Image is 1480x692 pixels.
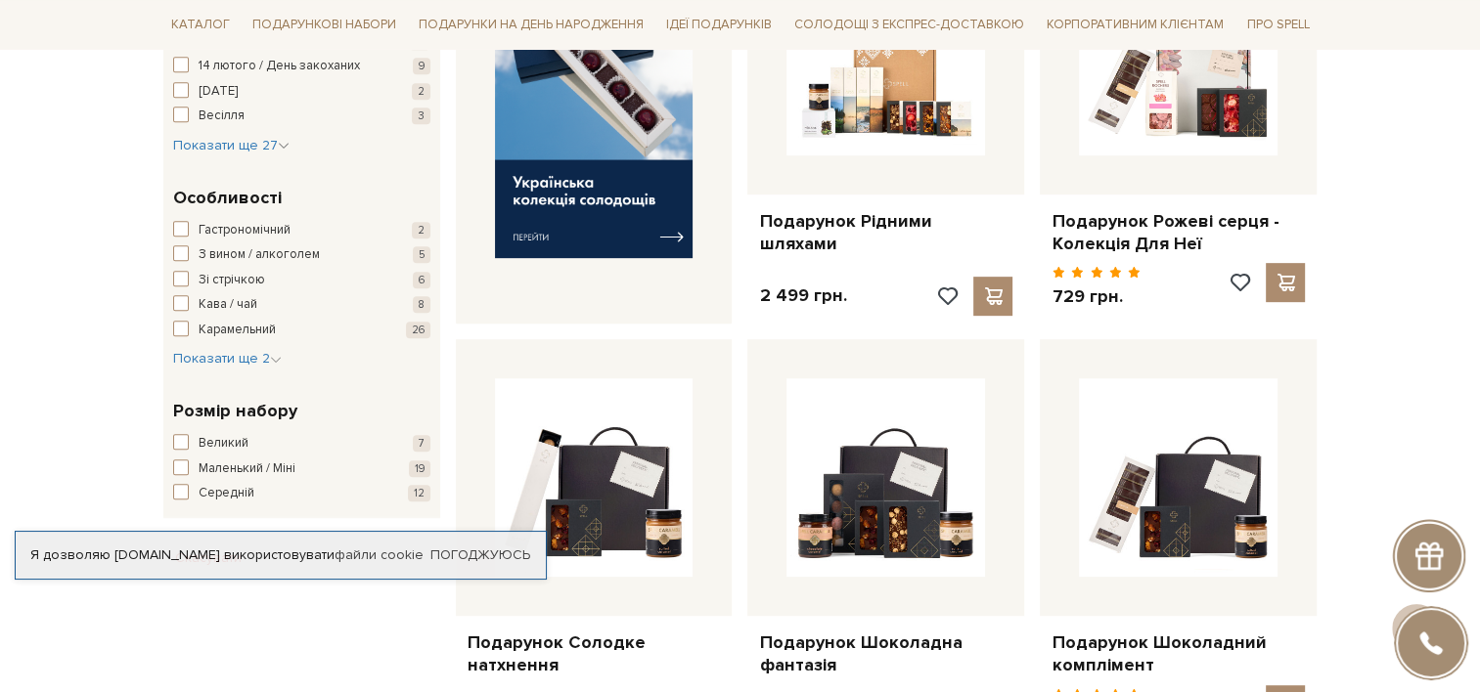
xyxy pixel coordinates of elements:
[173,136,290,155] button: Показати ще 27
[1052,631,1305,677] a: Подарунок Шоколадний комплімент
[413,246,430,263] span: 5
[173,82,430,102] button: [DATE] 2
[199,221,291,240] span: Гастрономічний
[173,137,290,153] span: Показати ще 27
[1039,8,1232,41] a: Корпоративним клієнтам
[786,8,1032,41] a: Солодощі з експрес-доставкою
[163,10,238,40] span: Каталог
[173,398,297,424] span: Розмір набору
[335,546,424,563] a: файли cookie
[413,58,430,74] span: 9
[199,271,265,290] span: Зі стрічкою
[468,631,721,677] a: Подарунок Солодке натхнення
[173,57,430,76] button: 14 лютого / День закоханих 9
[1052,285,1141,308] p: 729 грн.
[173,484,430,503] button: Середній 12
[1238,10,1317,40] span: Про Spell
[199,321,276,340] span: Карамельний
[173,271,430,290] button: Зі стрічкою 6
[199,434,248,454] span: Великий
[412,83,430,100] span: 2
[199,82,238,102] span: [DATE]
[199,245,320,265] span: З вином / алкоголем
[409,33,430,50] span: 15
[413,435,430,452] span: 7
[412,222,430,238] span: 2
[412,108,430,124] span: 3
[408,485,430,501] span: 12
[173,221,430,240] button: Гастрономічний 2
[199,57,360,76] span: 14 лютого / День закоханих
[173,459,430,479] button: Маленький / Міні 19
[173,349,282,368] button: Показати ще 2
[658,10,780,40] span: Ідеї подарунків
[199,484,254,503] span: Середній
[411,10,651,40] span: Подарунки на День народження
[245,10,404,40] span: Подарункові набори
[413,272,430,288] span: 6
[173,107,430,126] button: Весілля 3
[199,459,295,479] span: Маленький / Міні
[16,546,546,564] div: Я дозволяю [DOMAIN_NAME] використовувати
[406,322,430,338] span: 26
[759,210,1012,256] a: Подарунок Рідними шляхами
[173,185,282,211] span: Особливості
[759,284,846,307] p: 2 499 грн.
[1052,210,1305,256] a: Подарунок Рожеві серця - Колекція Для Неї
[759,631,1012,677] a: Подарунок Шоколадна фантазія
[199,295,257,315] span: Кава / чай
[173,350,282,367] span: Показати ще 2
[173,295,430,315] button: Кава / чай 8
[173,434,430,454] button: Великий 7
[409,460,430,477] span: 19
[430,546,530,564] a: Погоджуюсь
[173,245,430,265] button: З вином / алкоголем 5
[413,296,430,313] span: 8
[199,107,245,126] span: Весілля
[173,321,430,340] button: Карамельний 26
